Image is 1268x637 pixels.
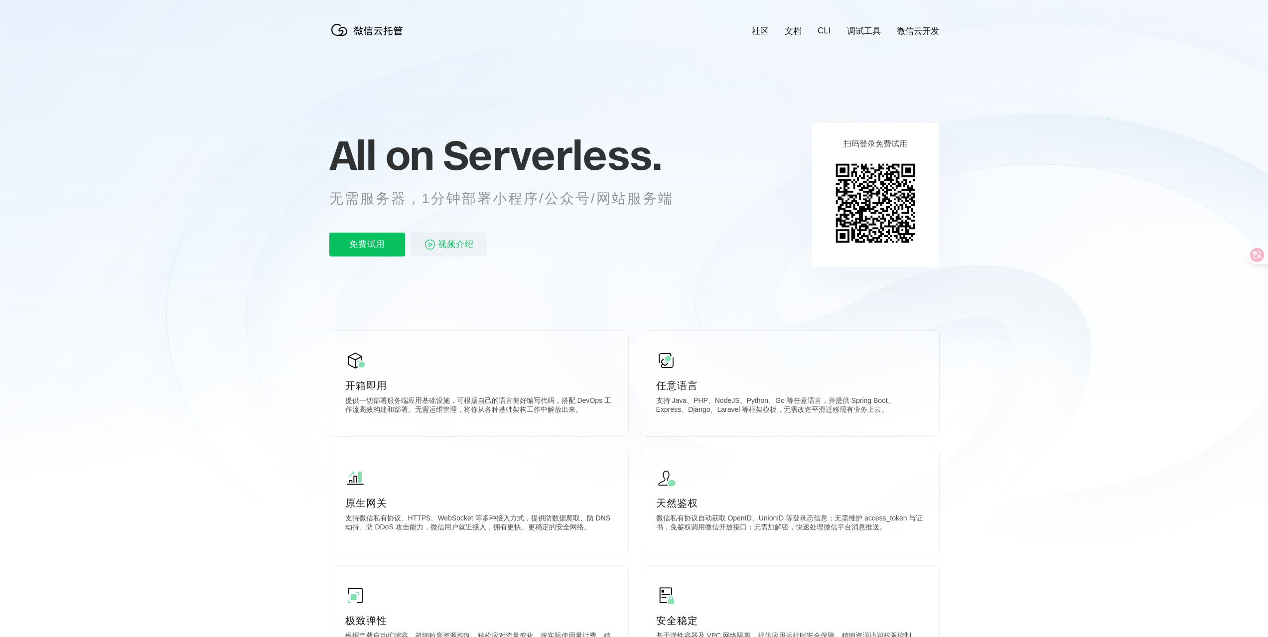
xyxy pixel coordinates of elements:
p: 微信私有协议自动获取 OpenID、UnionID 等登录态信息；无需维护 access_token 与证书，免鉴权调用微信开放接口；无需加解密，快速处理微信平台消息推送。 [656,514,923,534]
img: 微信云托管 [329,20,409,40]
p: 原生网关 [345,496,612,510]
p: 极致弹性 [345,614,612,628]
a: 调试工具 [847,25,881,37]
a: 微信云托管 [329,33,409,41]
p: 开箱即用 [345,379,612,392]
p: 支持微信私有协议、HTTPS、WebSocket 等多种接入方式，提供防数据爬取、防 DNS 劫持、防 DDoS 攻击能力，微信用户就近接入，拥有更快、更稳定的安全网络。 [345,514,612,534]
p: 安全稳定 [656,614,923,628]
a: 微信云开发 [897,25,939,37]
p: 无需服务器，1分钟部署小程序/公众号/网站服务端 [329,189,692,209]
p: 免费试用 [329,233,405,256]
span: Serverless. [443,130,662,180]
p: 提供一切部署服务端应用基础设施，可根据自己的语言偏好编写代码，搭配 DevOps 工作流高效构建和部署。无需运维管理，将你从各种基础架构工作中解放出来。 [345,396,612,416]
img: video_play.svg [424,239,436,251]
a: 文档 [785,25,802,37]
p: 扫码登录免费试用 [844,139,907,149]
a: CLI [818,26,831,36]
a: 社区 [752,25,769,37]
p: 支持 Java、PHP、NodeJS、Python、Go 等任意语言，并提供 Spring Boot、Express、Django、Laravel 等框架模板，无需改造平滑迁移现有业务上云。 [656,396,923,416]
p: 任意语言 [656,379,923,392]
p: 天然鉴权 [656,496,923,510]
span: All on [329,130,433,180]
span: 视频介绍 [438,233,474,256]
